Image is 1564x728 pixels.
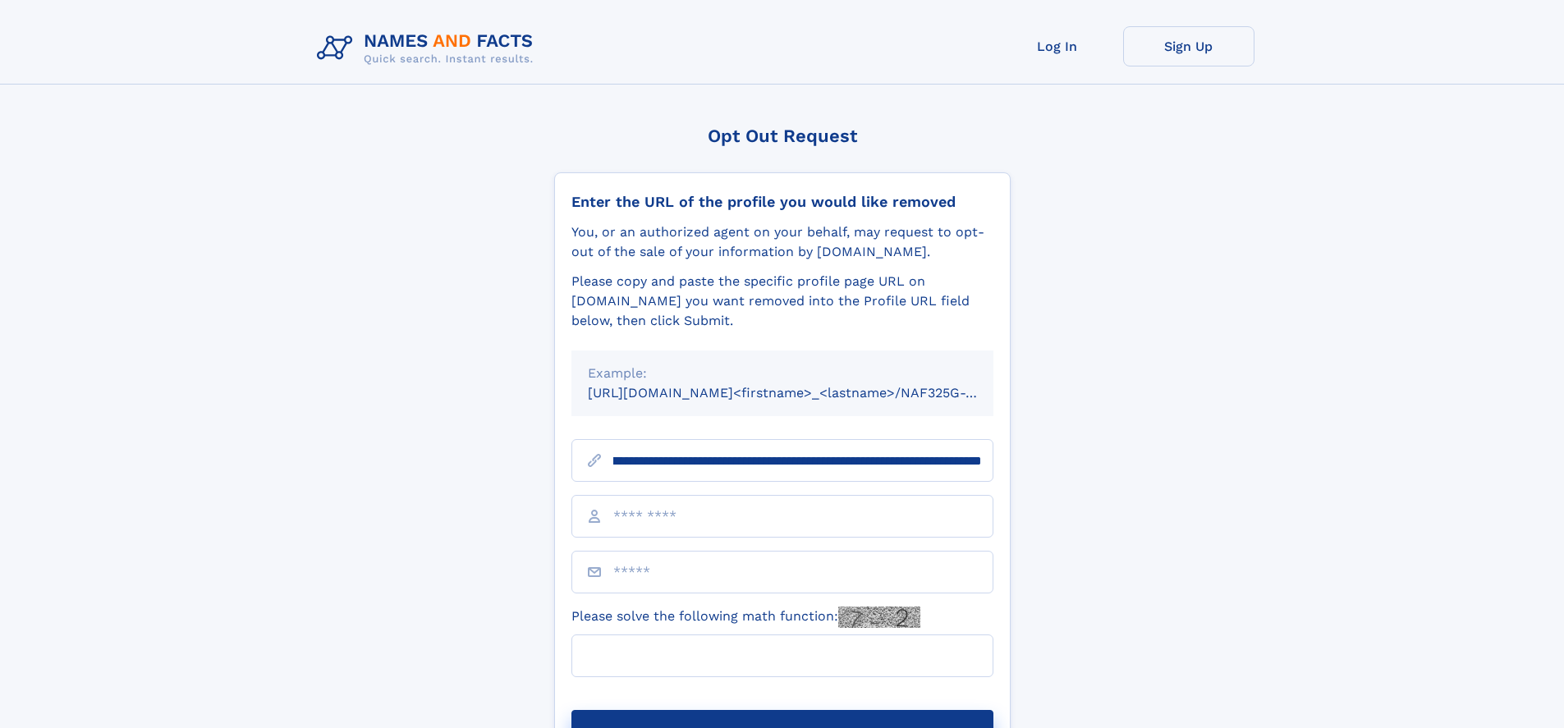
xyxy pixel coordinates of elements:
[571,193,993,211] div: Enter the URL of the profile you would like removed
[310,26,547,71] img: Logo Names and Facts
[1123,26,1254,66] a: Sign Up
[571,607,920,628] label: Please solve the following math function:
[571,222,993,262] div: You, or an authorized agent on your behalf, may request to opt-out of the sale of your informatio...
[554,126,1011,146] div: Opt Out Request
[571,272,993,331] div: Please copy and paste the specific profile page URL on [DOMAIN_NAME] you want removed into the Pr...
[588,385,1025,401] small: [URL][DOMAIN_NAME]<firstname>_<lastname>/NAF325G-xxxxxxxx
[992,26,1123,66] a: Log In
[588,364,977,383] div: Example:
